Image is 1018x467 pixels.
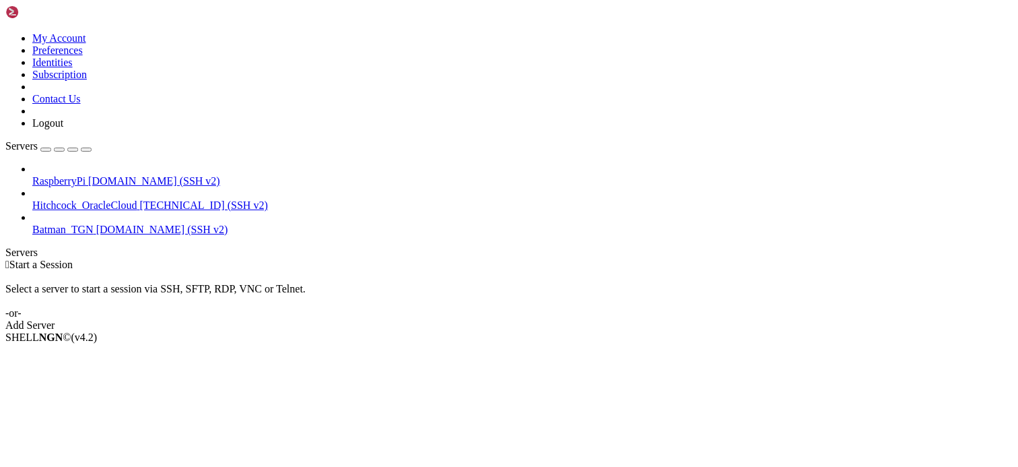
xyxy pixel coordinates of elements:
[32,175,86,187] span: RaspberryPi
[9,259,73,270] span: Start a Session
[5,140,38,152] span: Servers
[5,332,97,343] span: SHELL ©
[39,332,63,343] b: NGN
[96,224,228,235] span: [DOMAIN_NAME] (SSH v2)
[5,319,1013,332] div: Add Server
[32,163,1013,187] li: RaspberryPi [DOMAIN_NAME] (SSH v2)
[5,271,1013,319] div: Select a server to start a session via SSH, SFTP, RDP, VNC or Telnet. -or-
[5,259,9,270] span: 
[32,224,94,235] span: Batman_TGN
[32,69,87,80] a: Subscription
[32,212,1013,236] li: Batman_TGN [DOMAIN_NAME] (SSH v2)
[32,57,73,68] a: Identities
[5,247,1013,259] div: Servers
[32,224,1013,236] a: Batman_TGN [DOMAIN_NAME] (SSH v2)
[5,140,92,152] a: Servers
[5,5,83,19] img: Shellngn
[140,199,268,211] span: [TECHNICAL_ID] (SSH v2)
[32,199,137,211] span: Hitchcock_OracleCloud
[32,187,1013,212] li: Hitchcock_OracleCloud [TECHNICAL_ID] (SSH v2)
[32,32,86,44] a: My Account
[32,117,63,129] a: Logout
[71,332,98,343] span: 4.2.0
[32,93,81,104] a: Contact Us
[88,175,220,187] span: [DOMAIN_NAME] (SSH v2)
[32,44,83,56] a: Preferences
[32,199,1013,212] a: Hitchcock_OracleCloud [TECHNICAL_ID] (SSH v2)
[32,175,1013,187] a: RaspberryPi [DOMAIN_NAME] (SSH v2)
